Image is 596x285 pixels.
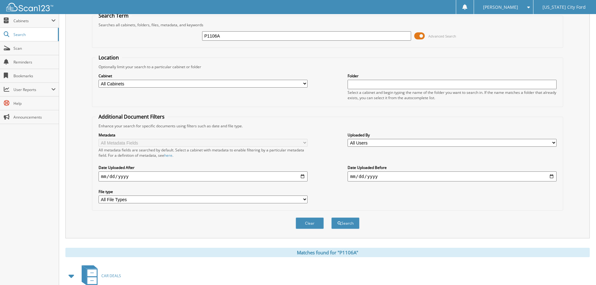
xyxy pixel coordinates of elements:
[296,217,324,229] button: Clear
[13,115,56,120] span: Announcements
[95,64,560,69] div: Optionally limit your search to a particular cabinet or folder
[99,189,308,194] label: File type
[6,3,53,11] img: scan123-logo-white.svg
[13,46,56,51] span: Scan
[483,5,518,9] span: [PERSON_NAME]
[348,132,557,138] label: Uploaded By
[348,90,557,100] div: Select a cabinet and begin typing the name of the folder you want to search in. If the name match...
[99,165,308,170] label: Date Uploaded After
[95,123,560,129] div: Enhance your search for specific documents using filters such as date and file type.
[99,171,308,181] input: start
[348,73,557,79] label: Folder
[101,273,121,278] span: CAR DEALS
[99,147,308,158] div: All metadata fields are searched by default. Select a cabinet with metadata to enable filtering b...
[13,101,56,106] span: Help
[13,32,55,37] span: Search
[164,153,172,158] a: here
[331,217,359,229] button: Search
[99,132,308,138] label: Metadata
[13,59,56,65] span: Reminders
[13,18,51,23] span: Cabinets
[348,171,557,181] input: end
[95,22,560,28] div: Searches all cabinets, folders, files, metadata, and keywords
[65,248,590,257] div: Matches found for "P1106A"
[565,255,596,285] iframe: Chat Widget
[543,5,586,9] span: [US_STATE] City Ford
[13,73,56,79] span: Bookmarks
[95,12,132,19] legend: Search Term
[95,54,122,61] legend: Location
[95,113,168,120] legend: Additional Document Filters
[99,73,308,79] label: Cabinet
[13,87,51,92] span: User Reports
[428,34,456,38] span: Advanced Search
[348,165,557,170] label: Date Uploaded Before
